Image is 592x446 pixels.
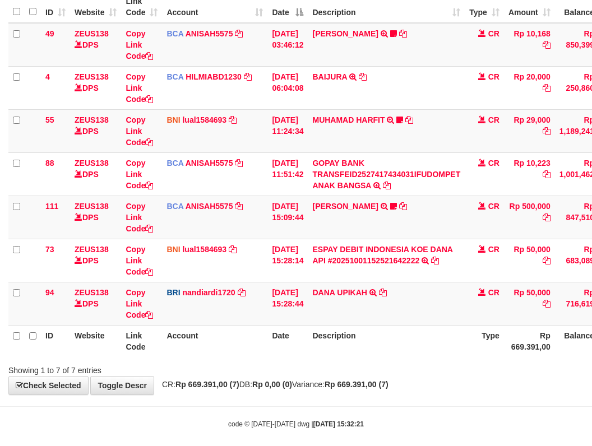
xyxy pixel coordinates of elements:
a: Copy KAREN ADELIN MARTH to clipboard [399,202,407,211]
a: ZEUS138 [75,245,109,254]
td: [DATE] 11:24:34 [267,109,308,152]
span: CR: DB: Variance: [156,380,388,389]
td: DPS [70,23,121,67]
a: [PERSON_NAME] [312,29,378,38]
span: CR [488,288,499,297]
td: DPS [70,66,121,109]
td: Rp 500,000 [504,196,555,239]
div: Showing 1 to 7 of 7 entries [8,360,238,376]
a: ZEUS138 [75,202,109,211]
span: CR [488,245,499,254]
th: Rp 669.391,00 [504,325,555,357]
a: Copy GOPAY BANK TRANSFEID2527417434031IFUDOMPET ANAK BANGSA to clipboard [383,181,391,190]
th: Account [162,325,267,357]
span: 88 [45,159,54,168]
a: ZEUS138 [75,288,109,297]
a: BAIJURA [312,72,347,81]
strong: Rp 0,00 (0) [252,380,292,389]
td: [DATE] 03:46:12 [267,23,308,67]
a: Copy Link Code [126,115,153,147]
strong: [DATE] 15:32:21 [313,420,364,428]
span: BCA [166,159,183,168]
td: DPS [70,282,121,325]
a: Copy BAIJURA to clipboard [359,72,367,81]
small: code © [DATE]-[DATE] dwg | [228,420,364,428]
a: ZEUS138 [75,159,109,168]
a: ANISAH5575 [186,159,233,168]
th: Date [267,325,308,357]
a: Copy MUHAMAD HARFIT to clipboard [405,115,413,124]
a: Copy Link Code [126,245,153,276]
td: Rp 10,223 [504,152,555,196]
a: Copy Link Code [126,202,153,233]
a: Copy Rp 20,000 to clipboard [543,83,551,92]
td: Rp 20,000 [504,66,555,109]
span: 94 [45,288,54,297]
a: MUHAMAD HARFIT [312,115,385,124]
a: ZEUS138 [75,72,109,81]
td: Rp 29,000 [504,109,555,152]
span: CR [488,202,499,211]
a: Copy ANISAH5575 to clipboard [235,159,243,168]
th: Website [70,325,121,357]
a: Copy Link Code [126,29,153,61]
a: Copy Rp 10,223 to clipboard [543,170,551,179]
td: Rp 50,000 [504,239,555,282]
a: Copy ANISAH5575 to clipboard [235,29,243,38]
span: BNI [166,115,180,124]
a: HILMIABD1230 [186,72,242,81]
span: BCA [166,29,183,38]
a: Copy nandiardi1720 to clipboard [238,288,246,297]
a: [PERSON_NAME] [312,202,378,211]
a: Copy INA PAUJANAH to clipboard [399,29,407,38]
td: DPS [70,109,121,152]
td: [DATE] 15:28:44 [267,282,308,325]
a: Copy Link Code [126,159,153,190]
td: [DATE] 15:28:14 [267,239,308,282]
span: CR [488,159,499,168]
a: Copy Rp 50,000 to clipboard [543,256,551,265]
strong: Rp 669.391,00 (7) [175,380,239,389]
a: Toggle Descr [90,376,154,395]
a: Copy Link Code [126,288,153,319]
a: Copy Rp 10,168 to clipboard [543,40,551,49]
a: lual1584693 [182,115,226,124]
span: BNI [166,245,180,254]
span: BCA [166,202,183,211]
span: 73 [45,245,54,254]
a: DANA UPIKAH [312,288,367,297]
span: 49 [45,29,54,38]
span: BRI [166,288,180,297]
a: Copy Rp 29,000 to clipboard [543,127,551,136]
a: Copy lual1584693 to clipboard [229,115,237,124]
a: Copy Rp 50,000 to clipboard [543,299,551,308]
td: DPS [70,239,121,282]
a: nandiardi1720 [182,288,235,297]
td: [DATE] 15:09:44 [267,196,308,239]
th: ID [41,325,70,357]
th: Description [308,325,465,357]
th: Type [465,325,504,357]
a: ANISAH5575 [186,29,233,38]
span: BCA [166,72,183,81]
a: Copy lual1584693 to clipboard [229,245,237,254]
td: [DATE] 11:51:42 [267,152,308,196]
td: Rp 10,168 [504,23,555,67]
th: Link Code [121,325,162,357]
span: 4 [45,72,50,81]
span: CR [488,115,499,124]
span: CR [488,29,499,38]
a: lual1584693 [182,245,226,254]
a: ZEUS138 [75,115,109,124]
a: Copy Rp 500,000 to clipboard [543,213,551,222]
span: CR [488,72,499,81]
span: 55 [45,115,54,124]
td: Rp 50,000 [504,282,555,325]
a: Copy ESPAY DEBIT INDONESIA KOE DANA API #20251001152521642222 to clipboard [431,256,439,265]
a: Copy HILMIABD1230 to clipboard [244,72,252,81]
td: DPS [70,196,121,239]
td: [DATE] 06:04:08 [267,66,308,109]
a: ESPAY DEBIT INDONESIA KOE DANA API #20251001152521642222 [312,245,452,265]
strong: Rp 669.391,00 (7) [325,380,388,389]
a: Copy DANA UPIKAH to clipboard [379,288,387,297]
